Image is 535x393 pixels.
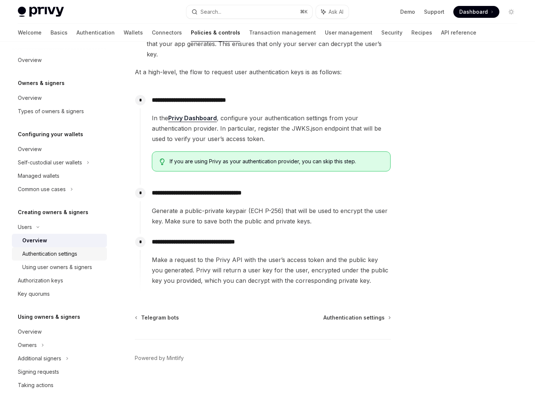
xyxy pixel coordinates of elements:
[22,249,77,258] div: Authentication settings
[12,287,107,301] a: Key quorums
[18,289,50,298] div: Key quorums
[18,354,61,363] div: Additional signers
[18,130,83,139] h5: Configuring your wallets
[152,206,391,226] span: Generate a public-private keypair (ECH P-256) that will be used to encrypt the user key. Make sur...
[136,314,179,321] a: Telegram bots
[18,171,59,180] div: Managed wallets
[18,223,32,232] div: Users
[186,5,313,19] button: Search...⌘K
[18,158,82,167] div: Self-custodial user wallets
[22,263,92,272] div: Using user owners & signers
[12,53,107,67] a: Overview
[12,247,107,261] a: Authentication settings
[200,7,221,16] div: Search...
[441,24,476,42] a: API reference
[459,8,488,16] span: Dashboard
[505,6,517,18] button: Toggle dark mode
[12,143,107,156] a: Overview
[424,8,444,16] a: Support
[135,28,391,59] li: When returning a user’s key, Privy encrypts the key under a public-private keypair that your app ...
[12,234,107,247] a: Overview
[191,24,240,42] a: Policies & controls
[152,113,391,144] span: In the , configure your authentication settings from your authentication provider. In particular,...
[124,24,143,42] a: Wallets
[12,169,107,183] a: Managed wallets
[300,9,308,15] span: ⌘ K
[453,6,499,18] a: Dashboard
[381,24,402,42] a: Security
[18,367,59,376] div: Signing requests
[18,276,63,285] div: Authorization keys
[168,114,217,122] a: Privy Dashboard
[135,354,184,362] a: Powered by Mintlify
[135,67,391,77] span: At a high-level, the flow to request user authentication keys is as follows:
[12,325,107,338] a: Overview
[12,91,107,105] a: Overview
[18,208,88,217] h5: Creating owners & signers
[411,24,432,42] a: Recipes
[160,158,165,165] svg: Tip
[316,5,349,19] button: Ask AI
[249,24,316,42] a: Transaction management
[12,261,107,274] a: Using user owners & signers
[323,314,390,321] a: Authentication settings
[12,105,107,118] a: Types of owners & signers
[400,8,415,16] a: Demo
[170,158,383,165] span: If you are using Privy as your authentication provider, you can skip this step.
[76,24,115,42] a: Authentication
[18,107,84,116] div: Types of owners & signers
[12,365,107,379] a: Signing requests
[18,79,65,88] h5: Owners & signers
[12,274,107,287] a: Authorization keys
[18,24,42,42] a: Welcome
[18,145,42,154] div: Overview
[18,94,42,102] div: Overview
[329,8,343,16] span: Ask AI
[18,381,53,390] div: Taking actions
[12,379,107,392] a: Taking actions
[18,341,37,350] div: Owners
[325,24,372,42] a: User management
[152,24,182,42] a: Connectors
[152,255,391,286] span: Make a request to the Privy API with the user’s access token and the public key you generated. Pr...
[18,185,66,194] div: Common use cases
[18,312,80,321] h5: Using owners & signers
[18,7,64,17] img: light logo
[22,236,47,245] div: Overview
[50,24,68,42] a: Basics
[18,56,42,65] div: Overview
[323,314,385,321] span: Authentication settings
[18,327,42,336] div: Overview
[141,314,179,321] span: Telegram bots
